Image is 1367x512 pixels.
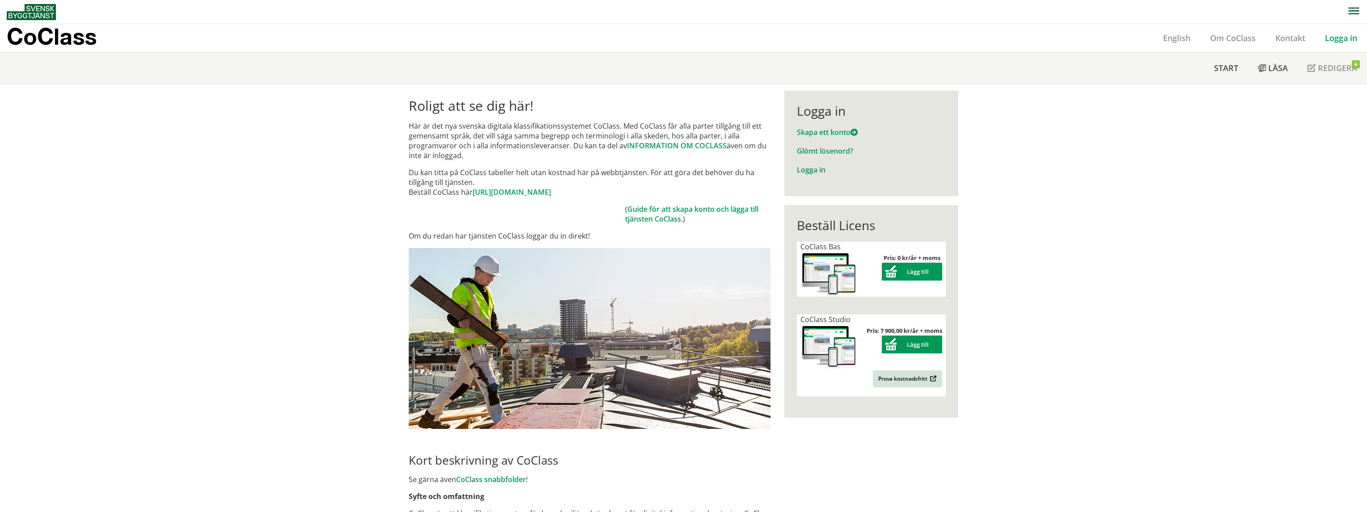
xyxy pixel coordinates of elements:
[1248,52,1298,84] a: Läsa
[409,248,770,429] img: login.jpg
[409,168,770,197] p: Du kan titta på CoClass tabeller helt utan kostnad här på webbtjänsten. För att göra det behöver ...
[409,474,770,484] p: Se gärna även !
[1315,33,1367,43] a: Logga in
[456,474,526,484] a: CoClass snabbfolder
[1214,63,1238,73] span: Start
[884,254,940,262] strong: Pris: 0 kr/år + moms
[409,98,770,114] h1: Roligt att se dig här!
[800,324,858,369] img: coclass-license.jpg
[882,268,942,276] a: Lägg till
[882,336,942,353] button: Lägg till
[797,146,853,156] a: Glömt lösenord?
[625,204,758,224] a: Guide för att skapa konto och lägga till tjänsten CoClass
[797,127,858,137] a: Skapa ett konto
[7,24,116,52] a: CoClass
[1200,33,1265,43] a: Om CoClass
[409,121,770,160] p: Här är det nya svenska digitala klassifikationssystemet CoClass. Med CoClass får alla parter till...
[867,327,942,335] strong: Pris: 7 900,00 kr/år + moms
[797,165,825,175] a: Logga in
[800,252,858,297] img: coclass-license.jpg
[409,453,770,467] h2: Kort beskrivning av CoClass
[409,231,770,241] p: Om du redan har tjänsten CoClass loggar du in direkt!
[800,242,841,252] span: CoClass Bas
[1153,33,1200,43] a: English
[473,187,551,197] a: [URL][DOMAIN_NAME]
[7,4,56,20] img: Svensk Byggtjänst
[1265,33,1315,43] a: Kontakt
[7,31,97,42] p: CoClass
[625,204,770,224] td: ( .)
[800,315,851,324] span: CoClass Studio
[797,103,946,118] div: Logga in
[797,218,946,233] div: Beställ Licens
[928,375,937,382] img: Outbound.png
[409,491,484,501] strong: Syfte och omfattning
[1204,52,1248,84] a: Start
[882,263,942,281] button: Lägg till
[873,370,942,387] a: Prova kostnadsfritt
[882,340,942,348] a: Lägg till
[1268,63,1288,73] span: Läsa
[627,141,727,151] a: INFORMATION OM COCLASS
